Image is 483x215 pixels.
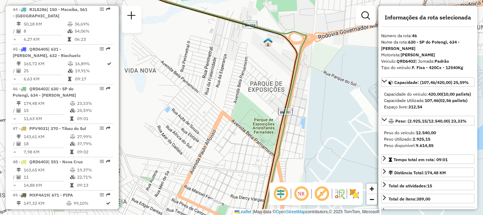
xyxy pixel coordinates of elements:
span: | [252,209,254,214]
td: 18 [23,140,70,147]
td: 06:23 [74,36,110,43]
td: 54,06% [74,28,110,35]
strong: 630 - SP do Potengi, 634 - [PERSON_NAME] [381,39,460,51]
td: = [13,75,16,83]
td: 11 [23,174,70,181]
div: Peso disponível: [384,142,472,149]
td: 165,72 KM [23,60,68,67]
td: 37,79% [77,140,110,147]
i: Rota otimizada [107,62,111,66]
i: Distância Total [17,201,21,205]
div: Peso: (2.925,15/12.540,00) 23,33% [381,127,475,152]
td: 174,48 KM [23,100,70,107]
em: Rota exportada [106,7,110,11]
span: Total de atividades: [389,183,432,188]
td: / [13,67,16,74]
i: Tempo total em rota [68,77,71,81]
em: Opções [100,193,104,197]
h4: Informações da rota selecionada [381,14,475,21]
span: Ocultar deslocamento [272,185,289,202]
em: Rota exportada [106,126,110,130]
td: 22,71% [77,174,110,181]
span: Capacidade: (107,46/420,00) 25,59% [394,80,469,85]
a: Zoom in [366,183,377,194]
span: RJL8J86 [29,7,47,12]
td: 143,61 KM [23,133,70,140]
td: 19,91% [75,67,106,74]
i: % de utilização do peso [68,22,73,26]
span: 174,48 KM [425,170,446,175]
i: % de utilização do peso [70,135,75,139]
i: Tempo total em rota [68,37,71,41]
div: Espaço livre: [384,104,472,110]
td: 163,65 KM [23,166,70,174]
span: 47 - [13,126,86,131]
span: Ocultar NR [293,185,310,202]
img: Fluxo de ruas [334,188,345,199]
a: Capacidade: (107,46/420,00) 25,59% [381,77,475,87]
span: 45 - [13,46,81,58]
div: Capacidade Utilizada: [384,97,472,104]
span: 44 - [13,7,87,18]
a: OpenStreetMap [276,209,306,214]
span: + [369,184,374,193]
td: 99,10% [73,200,104,207]
td: 09:01 [77,115,110,122]
span: Exibir rótulo [313,185,330,202]
td: 09:17 [75,75,106,83]
td: 147,32 KM [23,200,66,207]
span: QRD6402 [29,86,48,91]
i: Tempo total em rota [70,183,74,187]
em: Opções [100,47,104,51]
td: 25 [23,67,68,74]
span: | Jornada: [415,58,449,64]
strong: 46 [412,33,417,38]
i: Total de Atividades [17,108,21,113]
i: % de utilização do peso [70,168,75,172]
strong: F. Fixa - 420Cx - 12540Kg [412,65,463,70]
span: QRD6405 [29,46,48,52]
img: 638 UDC Light Parnamirim [263,38,273,47]
i: % de utilização da cubagem [66,209,72,214]
em: Rota exportada [106,86,110,91]
td: 6,27 KM [23,36,67,43]
a: Nova sessão e pesquisa [124,9,139,24]
div: Atividade não roteirizada - Queiroz Monte Castel [204,199,222,206]
td: 16,89% [75,60,106,67]
td: 09:02 [77,148,110,155]
strong: 15 [427,183,432,188]
strong: 312,54 [408,104,422,109]
i: % de utilização da cubagem [70,108,75,113]
i: Distância Total [17,62,21,66]
strong: Padrão [435,58,449,64]
span: | 150 - Macaíba, 561 - [GEOGRAPHIC_DATA] [13,7,87,18]
i: Tempo total em rota [70,117,74,121]
a: Exibir filtros [359,9,373,23]
a: Total de atividades:15 [381,181,475,190]
td: 36,69% [74,21,110,28]
td: / [13,174,16,181]
div: Distância Total: [389,170,446,176]
i: Total de Atividades [17,142,21,146]
i: % de utilização do peso [68,62,73,66]
td: = [13,182,16,189]
i: Rota otimizada [106,201,110,205]
i: Total de Atividades [17,29,21,33]
td: / [13,28,16,35]
strong: 389,00 [417,196,430,202]
i: Total de Atividades [17,175,21,179]
strong: 12.540,00 [416,130,436,135]
span: QRD6403 [29,159,48,164]
td: 14,88 KM [23,182,70,189]
div: Número da rota: [381,33,475,39]
td: = [13,115,16,122]
td: 7,98 KM [23,148,70,155]
td: 27,99% [77,133,110,140]
strong: 9.614,85 [416,143,433,148]
span: Peso do veículo: [384,130,436,135]
span: | 370 - Tibau do Sul [48,126,86,131]
td: 8 [23,28,67,35]
i: Tempo total em rota [70,150,74,154]
em: Opções [100,159,104,164]
span: − [369,195,374,204]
